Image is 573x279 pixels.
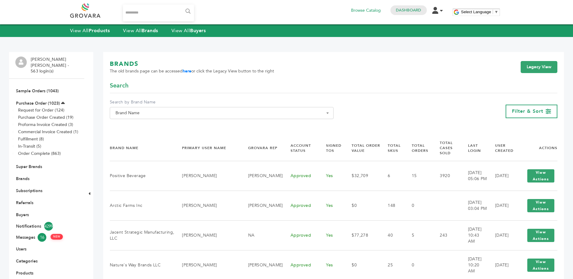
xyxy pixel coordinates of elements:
[18,151,61,156] a: Order Complete (863)
[319,135,344,161] th: Signed TOS
[18,143,41,149] a: In-Transit (5)
[123,5,194,21] input: Search...
[461,220,488,250] td: [DATE] 10:43 AM
[44,222,53,231] span: 4299
[16,188,42,194] a: Subscriptions
[404,220,433,250] td: 5
[432,220,460,250] td: 243
[241,135,283,161] th: Grovara Rep
[488,135,517,161] th: User Created
[461,10,491,14] span: Select Language
[110,191,174,220] td: Arctic Farms Inc
[16,176,29,182] a: Brands
[70,27,110,34] a: View AllProducts
[494,10,498,14] span: ▼
[404,191,433,220] td: 0
[432,161,460,191] td: 3920
[488,191,517,220] td: [DATE]
[527,259,554,272] button: View Actions
[183,68,191,74] a: here
[110,81,128,90] span: Search
[319,161,344,191] td: Yes
[110,99,334,105] label: Search by Brand Name
[16,164,42,170] a: Super Brands
[171,27,206,34] a: View AllBuyers
[16,233,77,242] a: Messages16 NEW
[18,122,73,127] a: Proforma Invoice Created (3)
[344,191,380,220] td: $0
[283,135,319,161] th: Account Status
[16,270,33,276] a: Products
[18,136,44,142] a: Fulfillment (8)
[461,161,488,191] td: [DATE] 05:06 PM
[16,200,33,206] a: Referrals
[241,220,283,250] td: NA
[174,191,240,220] td: [PERSON_NAME]
[527,229,554,242] button: View Actions
[110,135,174,161] th: Brand Name
[16,222,77,231] a: Notifications4299
[512,108,543,115] span: Filter & Sort
[344,135,380,161] th: Total Order Value
[432,135,460,161] th: Total Cases Sold
[174,135,240,161] th: Primary User Name
[241,191,283,220] td: [PERSON_NAME]
[319,191,344,220] td: Yes
[38,233,46,242] span: 16
[16,212,29,218] a: Buyers
[527,169,554,182] button: View Actions
[89,27,110,34] strong: Products
[16,258,38,264] a: Categories
[31,57,83,74] li: [PERSON_NAME] [PERSON_NAME] - 563 login(s)
[18,129,78,135] a: Commercial Invoice Created (1)
[396,8,421,13] a: Dashboard
[110,161,174,191] td: Positive Beverage
[110,60,274,68] h1: BRANDS
[18,107,64,113] a: Request for Order (124)
[110,220,174,250] td: Jacent Strategic Manufacturing, LLC
[517,135,557,161] th: Actions
[344,220,380,250] td: $77,278
[16,246,26,252] a: Users
[110,68,274,74] span: The old brands page can be accessed or click the Legacy View button to the right
[51,234,63,240] span: NEW
[18,115,73,120] a: Purchase Order Created (19)
[461,10,498,14] a: Select Language​
[15,57,27,68] img: profile.png
[283,161,319,191] td: Approved
[190,27,206,34] strong: Buyers
[380,191,404,220] td: 148
[521,61,557,73] a: Legacy View
[142,27,158,34] strong: Brands
[241,161,283,191] td: [PERSON_NAME]
[461,191,488,220] td: [DATE] 03:04 PM
[380,220,404,250] td: 40
[488,161,517,191] td: [DATE]
[16,88,59,94] a: Sample Orders (1043)
[319,220,344,250] td: Yes
[488,220,517,250] td: [DATE]
[113,109,330,117] span: Brand Name
[16,100,60,106] a: Purchase Order (1023)
[351,7,381,14] a: Browse Catalog
[527,199,554,212] button: View Actions
[380,161,404,191] td: 6
[110,107,334,119] span: Brand Name
[283,191,319,220] td: Approved
[344,161,380,191] td: $32,709
[283,220,319,250] td: Approved
[404,135,433,161] th: Total Orders
[461,135,488,161] th: Last Login
[174,220,240,250] td: [PERSON_NAME]
[174,161,240,191] td: [PERSON_NAME]
[380,135,404,161] th: Total SKUs
[123,27,158,34] a: View AllBrands
[404,161,433,191] td: 15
